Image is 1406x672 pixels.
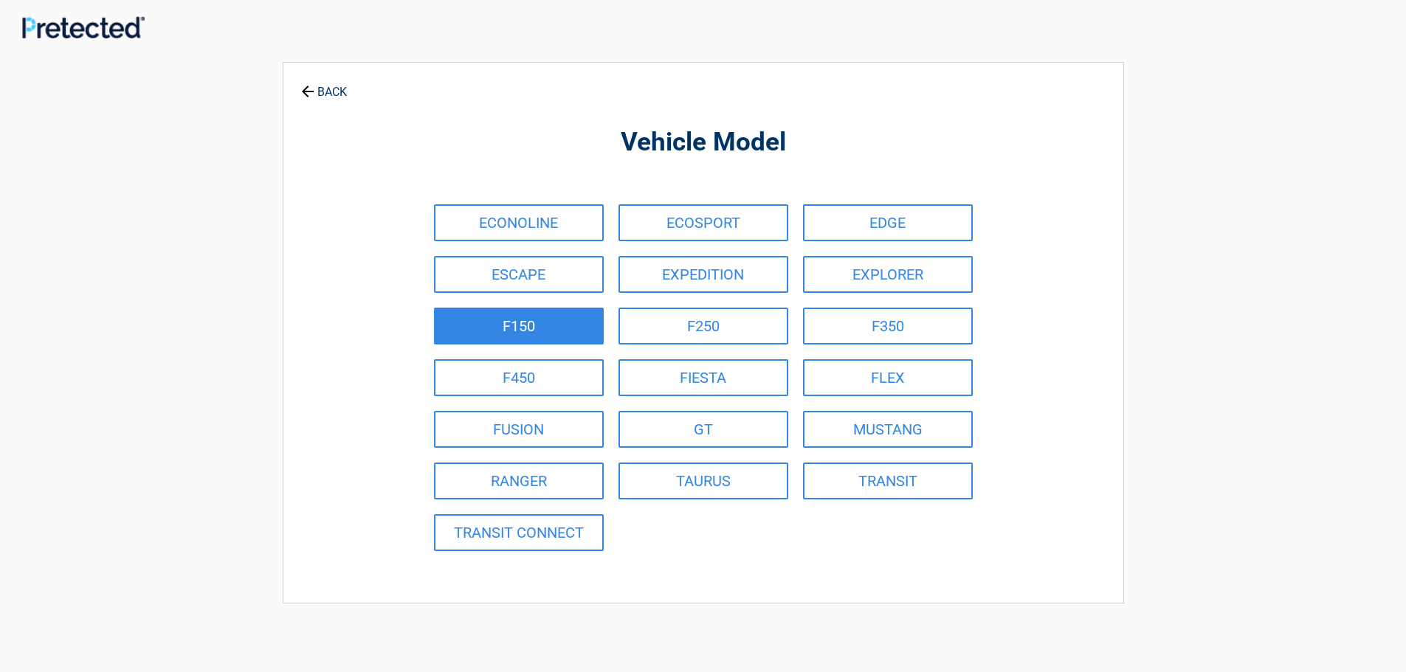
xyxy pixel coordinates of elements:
a: FLEX [803,359,973,396]
a: F450 [434,359,604,396]
a: TRANSIT CONNECT [434,514,604,551]
a: FUSION [434,411,604,448]
a: F250 [618,308,788,344]
a: MUSTANG [803,411,973,448]
a: EXPEDITION [618,256,788,293]
a: GT [618,411,788,448]
a: TAURUS [618,463,788,499]
a: F350 [803,308,973,344]
h2: Vehicle Model [365,125,1042,160]
a: RANGER [434,463,604,499]
a: EXPLORER [803,256,973,293]
a: ESCAPE [434,256,604,293]
a: FIESTA [618,359,788,396]
a: EDGE [803,204,973,241]
a: ECOSPORT [618,204,788,241]
a: ECONOLINE [434,204,604,241]
a: F150 [434,308,604,344]
img: Main Logo [22,16,145,38]
a: BACK [298,72,350,98]
a: TRANSIT [803,463,973,499]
